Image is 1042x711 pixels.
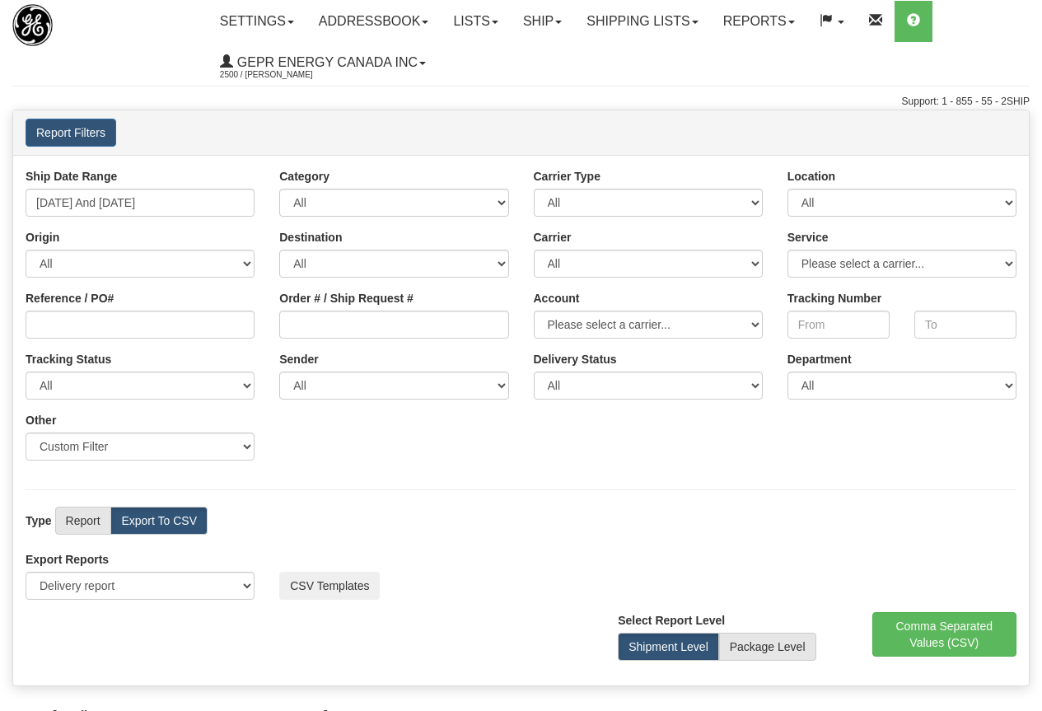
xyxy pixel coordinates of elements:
iframe: chat widget [1004,271,1040,439]
label: Origin [26,229,59,246]
a: Reports [711,1,807,42]
a: Lists [441,1,510,42]
label: Sender [279,351,318,367]
a: Shipping lists [574,1,710,42]
label: Destination [279,229,342,246]
img: logo2500.jpg [12,4,53,46]
label: Export Reports [26,551,109,568]
select: Please ensure data set in report has been RECENTLY tracked from your Shipment History [534,372,763,400]
span: 2500 / [PERSON_NAME] [220,67,343,83]
button: Report Filters [26,119,116,147]
input: To [914,311,1016,339]
label: Carrier Type [534,168,600,185]
label: Please ensure data set in report has been RECENTLY tracked from your Shipment History [534,351,617,367]
label: Report [55,507,111,535]
label: Type [26,512,52,529]
button: Comma Separated Values (CSV) [872,612,1017,657]
label: Account [534,290,580,306]
label: Carrier [534,229,572,246]
label: Export To CSV [110,507,208,535]
label: Other [26,412,56,428]
label: Tracking Status [26,351,111,367]
label: Package Level [719,633,816,661]
label: Category [279,168,329,185]
label: Tracking Number [787,290,881,306]
a: GEPR Energy Canada Inc 2500 / [PERSON_NAME] [208,42,438,83]
label: Select Report Level [618,612,725,629]
label: Department [787,351,852,367]
button: CSV Templates [279,572,380,600]
label: Ship Date Range [26,168,117,185]
a: Addressbook [306,1,442,42]
a: Settings [208,1,306,42]
label: Service [787,229,829,246]
label: Reference / PO# [26,290,114,306]
label: Location [787,168,835,185]
label: Order # / Ship Request # [279,290,414,306]
label: Shipment Level [618,633,719,661]
span: GEPR Energy Canada Inc [233,55,418,69]
div: Support: 1 - 855 - 55 - 2SHIP [12,95,1030,109]
input: From [787,311,890,339]
a: Ship [511,1,574,42]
